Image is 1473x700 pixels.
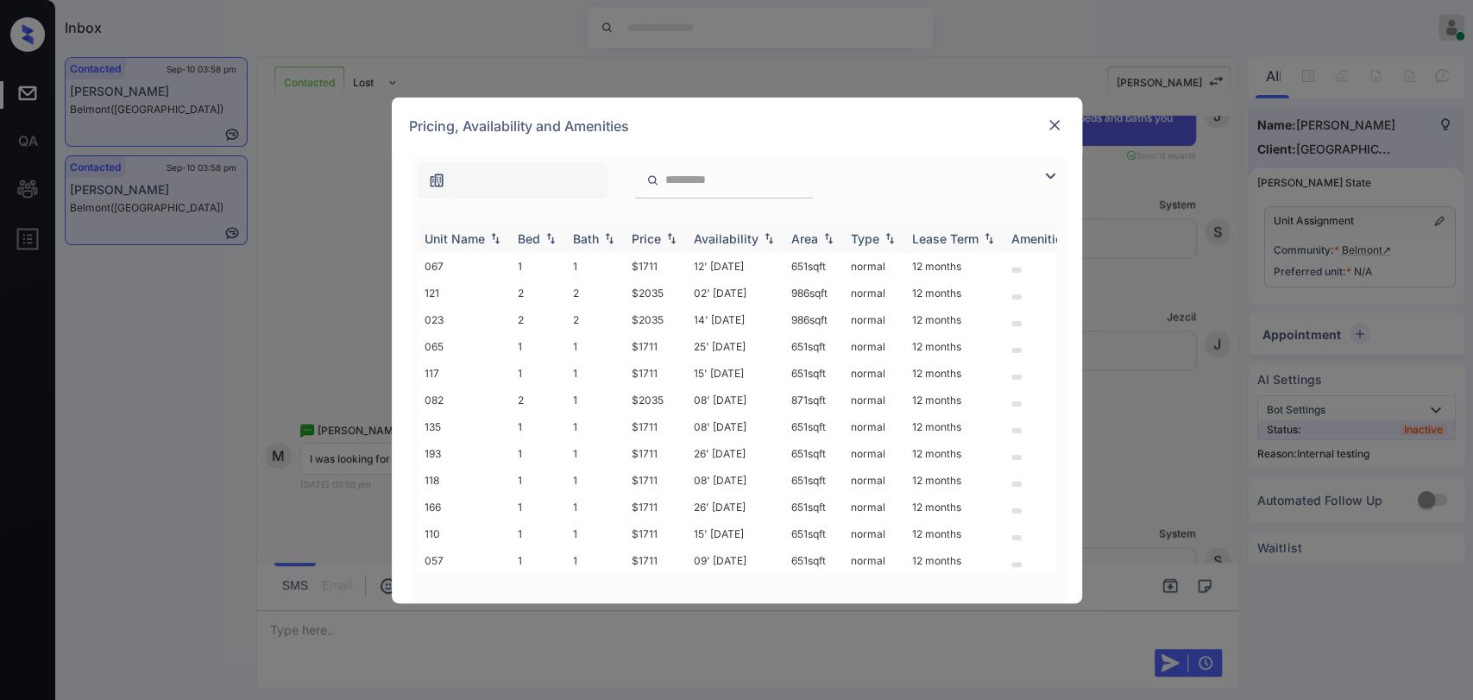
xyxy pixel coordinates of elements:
[687,440,784,467] td: 26' [DATE]
[687,387,784,413] td: 08' [DATE]
[418,440,511,467] td: 193
[844,280,905,306] td: normal
[566,494,625,520] td: 1
[418,333,511,360] td: 065
[844,547,905,574] td: normal
[844,440,905,467] td: normal
[566,440,625,467] td: 1
[418,413,511,440] td: 135
[687,253,784,280] td: 12' [DATE]
[784,333,844,360] td: 651 sqft
[511,440,566,467] td: 1
[912,231,979,246] div: Lease Term
[905,360,1004,387] td: 12 months
[566,253,625,280] td: 1
[625,333,687,360] td: $1711
[511,467,566,494] td: 1
[625,547,687,574] td: $1711
[784,440,844,467] td: 651 sqft
[625,440,687,467] td: $1711
[791,231,818,246] div: Area
[566,520,625,547] td: 1
[511,306,566,333] td: 2
[566,413,625,440] td: 1
[905,520,1004,547] td: 12 months
[625,520,687,547] td: $1711
[511,280,566,306] td: 2
[625,360,687,387] td: $1711
[844,387,905,413] td: normal
[784,413,844,440] td: 651 sqft
[687,413,784,440] td: 08' [DATE]
[511,360,566,387] td: 1
[601,232,618,244] img: sorting
[418,280,511,306] td: 121
[425,231,485,246] div: Unit Name
[844,253,905,280] td: normal
[632,231,661,246] div: Price
[625,494,687,520] td: $1711
[511,547,566,574] td: 1
[566,333,625,360] td: 1
[418,467,511,494] td: 118
[1046,117,1063,134] img: close
[784,306,844,333] td: 986 sqft
[905,494,1004,520] td: 12 months
[784,547,844,574] td: 651 sqft
[687,306,784,333] td: 14' [DATE]
[905,280,1004,306] td: 12 months
[566,306,625,333] td: 2
[663,232,680,244] img: sorting
[566,467,625,494] td: 1
[694,231,759,246] div: Availability
[905,440,1004,467] td: 12 months
[784,253,844,280] td: 651 sqft
[784,467,844,494] td: 651 sqft
[905,306,1004,333] td: 12 months
[844,413,905,440] td: normal
[905,387,1004,413] td: 12 months
[844,467,905,494] td: normal
[784,280,844,306] td: 986 sqft
[418,547,511,574] td: 057
[905,547,1004,574] td: 12 months
[511,333,566,360] td: 1
[905,333,1004,360] td: 12 months
[687,360,784,387] td: 15' [DATE]
[566,547,625,574] td: 1
[687,494,784,520] td: 26' [DATE]
[418,253,511,280] td: 067
[905,467,1004,494] td: 12 months
[844,306,905,333] td: normal
[687,520,784,547] td: 15' [DATE]
[418,306,511,333] td: 023
[392,98,1082,155] div: Pricing, Availability and Amenities
[980,232,998,244] img: sorting
[687,333,784,360] td: 25' [DATE]
[511,520,566,547] td: 1
[428,172,445,189] img: icon-zuma
[418,494,511,520] td: 166
[905,413,1004,440] td: 12 months
[687,547,784,574] td: 09' [DATE]
[518,231,540,246] div: Bed
[418,387,511,413] td: 082
[687,280,784,306] td: 02' [DATE]
[851,231,879,246] div: Type
[687,467,784,494] td: 08' [DATE]
[905,253,1004,280] td: 12 months
[784,520,844,547] td: 651 sqft
[646,173,659,188] img: icon-zuma
[511,494,566,520] td: 1
[625,413,687,440] td: $1711
[1011,231,1069,246] div: Amenities
[511,387,566,413] td: 2
[625,280,687,306] td: $2035
[820,232,837,244] img: sorting
[511,253,566,280] td: 1
[844,333,905,360] td: normal
[542,232,559,244] img: sorting
[625,253,687,280] td: $1711
[511,413,566,440] td: 1
[1040,166,1061,186] img: icon-zuma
